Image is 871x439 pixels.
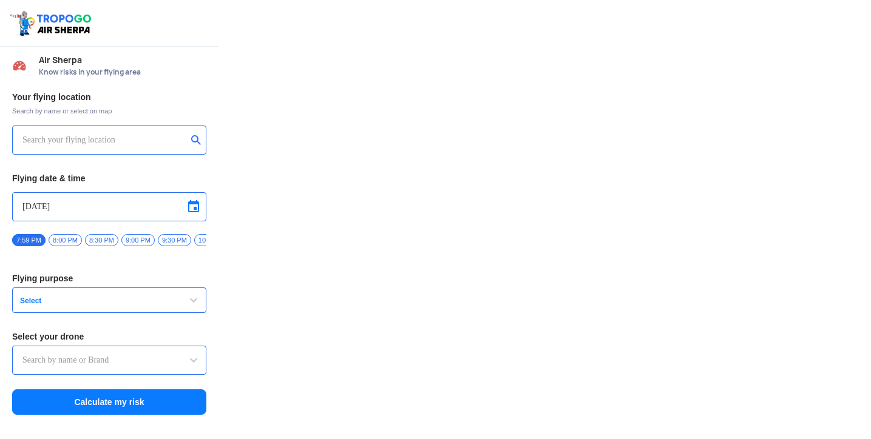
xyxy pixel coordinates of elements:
input: Search by name or Brand [22,353,196,367]
span: 9:00 PM [121,234,155,246]
button: Calculate my risk [12,389,206,415]
h3: Flying date & time [12,174,206,183]
span: 7:59 PM [12,234,46,246]
span: 10:00 PM [194,234,231,246]
img: Risk Scores [12,58,27,73]
span: 8:00 PM [49,234,82,246]
span: Search by name or select on map [12,106,206,116]
h3: Select your drone [12,332,206,341]
img: ic_tgdronemaps.svg [9,9,95,37]
span: 9:30 PM [158,234,191,246]
input: Select Date [22,199,196,214]
h3: Your flying location [12,93,206,101]
button: Select [12,287,206,313]
span: 8:30 PM [85,234,118,246]
span: Know risks in your flying area [39,67,206,77]
span: Air Sherpa [39,55,206,65]
input: Search your flying location [22,133,187,147]
h3: Flying purpose [12,274,206,283]
span: Select [15,296,167,306]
